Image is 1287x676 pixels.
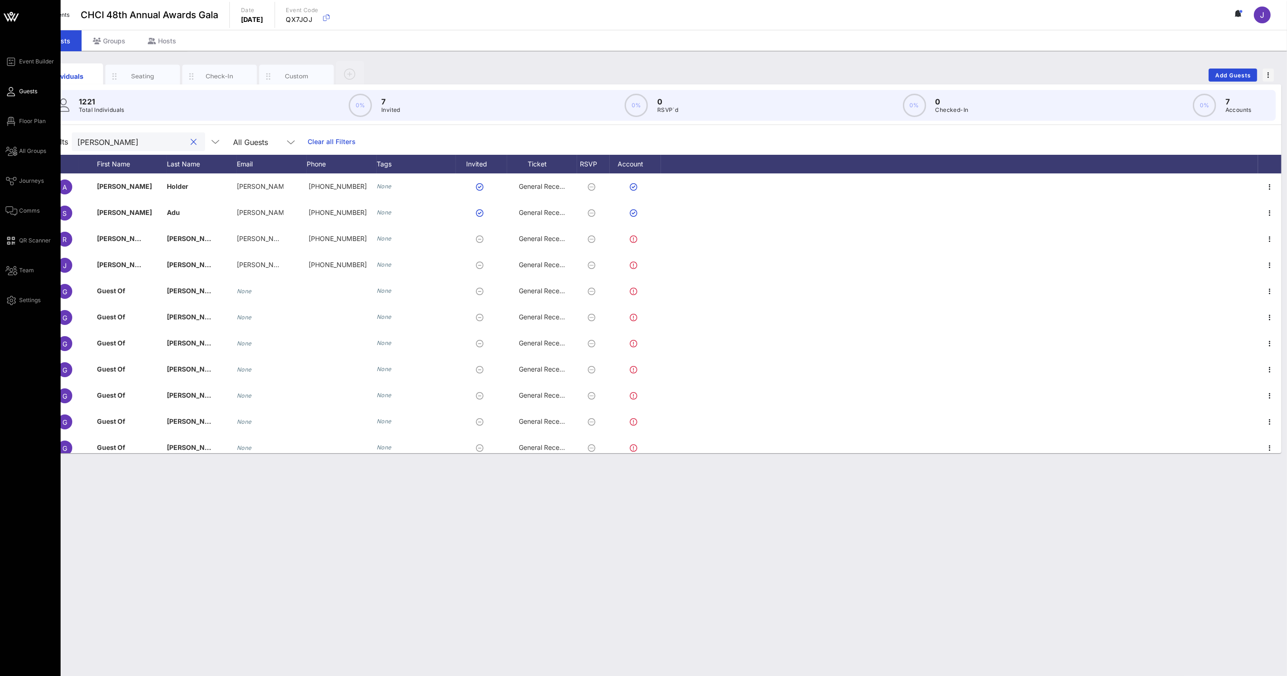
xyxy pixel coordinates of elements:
span: Guest Of [97,313,125,321]
div: Tags [377,155,456,173]
a: Journeys [6,175,44,186]
span: G [62,444,67,452]
span: General Reception [519,287,575,295]
span: [PERSON_NAME] Fargo [167,443,242,451]
div: All Guests [227,132,302,151]
p: 0 [936,96,969,107]
div: Check-In [199,72,241,81]
span: CHCI 48th Annual Awards Gala [81,8,218,22]
div: J [1254,7,1271,23]
span: G [62,392,67,400]
i: None [377,418,392,425]
i: None [237,392,252,399]
span: General Reception [519,339,575,347]
div: Groups [82,30,137,51]
i: None [377,235,392,242]
span: Add Guests [1215,72,1252,79]
span: [PERSON_NAME][EMAIL_ADDRESS][PERSON_NAME][DOMAIN_NAME] [237,235,456,242]
span: Guest Of [97,365,125,373]
p: Invited [381,105,400,115]
div: Invited [456,155,507,173]
i: None [237,340,252,347]
span: 619-807-1310 [309,235,367,242]
div: Email [237,155,307,173]
span: +12023602102 [309,208,367,216]
a: Settings [6,295,41,306]
div: Last Name [167,155,237,173]
span: J [1260,10,1265,20]
div: All Guests [233,138,268,146]
span: General Reception [519,182,575,190]
span: General Reception [519,443,575,451]
i: None [377,261,392,268]
p: 7 [381,96,400,107]
span: [PERSON_NAME] [97,182,152,190]
span: General Reception [519,365,575,373]
span: Guest Of [97,417,125,425]
div: Custom [276,72,317,81]
span: [PERSON_NAME] [97,261,152,269]
p: 7 [1225,96,1252,107]
span: General Reception [519,313,575,321]
span: A [62,183,67,191]
i: None [377,392,392,399]
a: QR Scanner [6,235,51,246]
p: QX7JOJ [286,15,318,24]
span: QR Scanner [19,236,51,245]
i: None [377,287,392,294]
span: 202-449-8845 [309,261,367,269]
div: Ticket [507,155,577,173]
span: Guest Of [97,339,125,347]
p: 1221 [79,96,124,107]
span: Settings [19,296,41,304]
span: [PERSON_NAME] Fargo [167,391,242,399]
div: Hosts [137,30,187,51]
a: Event Builder [6,56,54,67]
span: [PERSON_NAME] [97,208,152,216]
span: [PERSON_NAME] [97,235,152,242]
span: S [63,209,67,217]
span: [PERSON_NAME] Fargo [167,365,242,373]
a: Clear all Filters [308,137,356,147]
span: Floor Plan [19,117,46,125]
i: None [377,366,392,372]
span: General Reception [519,261,575,269]
p: [PERSON_NAME].l… [237,200,283,226]
p: Event Code [286,6,318,15]
span: Comms [19,207,40,215]
button: clear icon [191,138,197,147]
span: [PERSON_NAME] Fargo [167,339,242,347]
span: [PERSON_NAME] [167,235,222,242]
span: R [63,235,67,243]
span: G [62,366,67,374]
i: None [237,288,252,295]
span: G [62,340,67,348]
i: None [237,366,252,373]
i: None [237,314,252,321]
p: RSVP`d [657,105,678,115]
span: G [62,418,67,426]
div: First Name [97,155,167,173]
p: [PERSON_NAME].t.… [237,173,283,200]
span: [PERSON_NAME] Fargo [167,287,242,295]
span: Guest Of [97,443,125,451]
p: Total Individuals [79,105,124,115]
span: [PERSON_NAME] Fargo [167,417,242,425]
span: General Reception [519,417,575,425]
span: Guests [19,87,37,96]
i: None [377,444,392,451]
span: Adu [167,208,180,216]
span: Journeys [19,177,44,185]
span: General Reception [519,208,575,216]
span: G [62,314,67,322]
i: None [377,313,392,320]
span: Team [19,266,34,275]
p: Date [241,6,263,15]
a: Floor Plan [6,116,46,127]
span: [PERSON_NAME][EMAIL_ADDRESS][PERSON_NAME][DOMAIN_NAME] [237,261,456,269]
i: None [237,418,252,425]
span: G [62,288,67,296]
p: Checked-In [936,105,969,115]
a: Guests [6,86,37,97]
span: All Groups [19,147,46,155]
